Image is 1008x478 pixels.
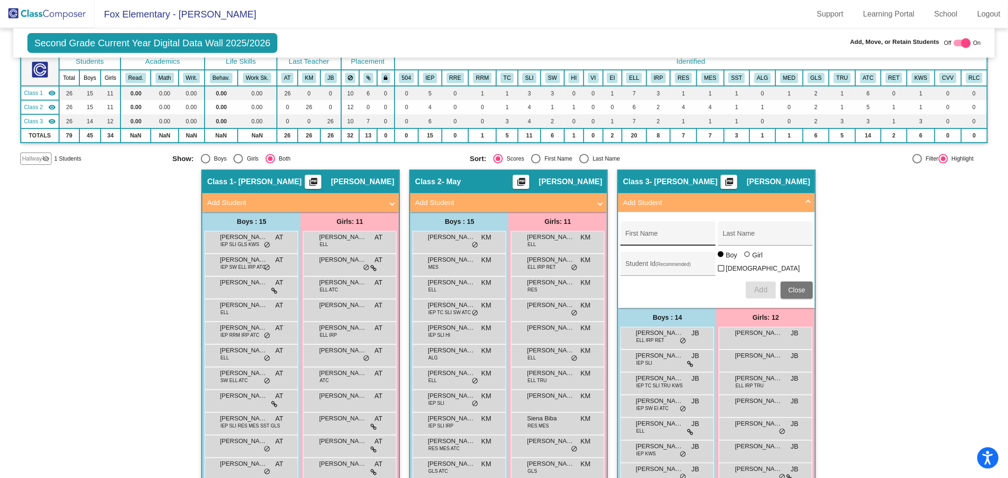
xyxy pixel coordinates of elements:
[395,100,418,114] td: 0
[79,70,101,86] th: Boys
[220,232,267,242] span: [PERSON_NAME]
[775,114,803,128] td: 0
[697,114,724,128] td: 1
[855,114,881,128] td: 3
[399,73,414,83] button: 504
[701,73,719,83] button: MES
[54,154,81,163] span: 1 Students
[298,100,320,114] td: 26
[468,86,496,100] td: 1
[210,73,233,83] button: Behav.
[670,86,697,100] td: 1
[855,70,881,86] th: Attentional Concerns
[121,114,151,128] td: 0.00
[447,73,464,83] button: RRE
[375,232,383,242] span: AT
[183,73,200,83] button: Writ.
[423,73,438,83] button: IEP
[541,100,564,114] td: 1
[470,154,486,163] span: Sort:
[907,100,935,114] td: 1
[308,177,319,190] mat-icon: picture_as_pdf
[220,241,259,248] span: IEP SLI GLS KWS
[973,39,981,47] span: On
[418,70,442,86] th: Individualized Education Plan
[21,100,59,114] td: Katie May - May
[775,100,803,114] td: 0
[395,53,988,70] th: Identified
[625,264,710,271] input: Student Id
[281,73,293,83] button: AT
[395,128,418,143] td: 0
[697,70,724,86] th: Math Extra Support
[298,128,320,143] td: 26
[319,232,366,242] span: [PERSON_NAME]
[207,177,233,187] span: Class 1
[750,86,775,100] td: 0
[234,177,302,187] span: - [PERSON_NAME]
[331,177,394,187] span: [PERSON_NAME]
[496,70,518,86] th: Teacher Consult
[275,154,291,163] div: Both
[395,70,418,86] th: 504 Plan
[24,103,43,111] span: Class 2
[622,70,646,86] th: English Language Learner
[622,114,646,128] td: 7
[341,128,360,143] td: 32
[410,193,607,212] mat-expansion-panel-header: Add Student
[522,73,536,83] button: SLI
[724,100,750,114] td: 1
[238,128,277,143] td: NaN
[775,128,803,143] td: 1
[584,128,603,143] td: 0
[541,128,564,143] td: 6
[59,86,79,100] td: 26
[121,53,205,70] th: Academics
[59,70,79,86] th: Total
[470,154,760,163] mat-radio-group: Select an option
[59,114,79,128] td: 26
[650,177,718,187] span: - [PERSON_NAME]
[508,212,607,231] div: Girls: 11
[238,114,277,128] td: 0.00
[970,7,1008,22] a: Logout
[907,86,935,100] td: 1
[481,232,491,242] span: KM
[359,86,377,100] td: 6
[320,114,341,128] td: 26
[803,86,829,100] td: 2
[395,86,418,100] td: 0
[670,100,697,114] td: 4
[277,70,298,86] th: Anna Theeck
[172,154,194,163] span: Show:
[302,73,316,83] button: KM
[646,100,670,114] td: 2
[468,114,496,128] td: 0
[724,128,750,143] td: 3
[697,128,724,143] td: 7
[646,86,670,100] td: 3
[325,73,337,83] button: JB
[541,86,564,100] td: 3
[564,100,584,114] td: 1
[697,86,724,100] td: 1
[670,114,697,128] td: 1
[935,70,961,86] th: Chippewa Valley Virtual Academy
[803,114,829,128] td: 2
[603,70,622,86] th: Emotional Impairment (1.5 if primary)
[202,193,399,212] mat-expansion-panel-header: Add Student
[603,128,622,143] td: 2
[803,70,829,86] th: Glasses
[584,114,603,128] td: 0
[418,86,442,100] td: 5
[21,86,59,100] td: Anna Theeck - Theeck
[750,114,775,128] td: 0
[754,73,771,83] button: ALG
[243,154,258,163] div: Girls
[580,232,590,242] span: KM
[724,86,750,100] td: 1
[564,114,584,128] td: 0
[623,197,799,208] mat-panel-title: Add Student
[625,233,710,241] input: First Name
[723,233,808,241] input: Last Name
